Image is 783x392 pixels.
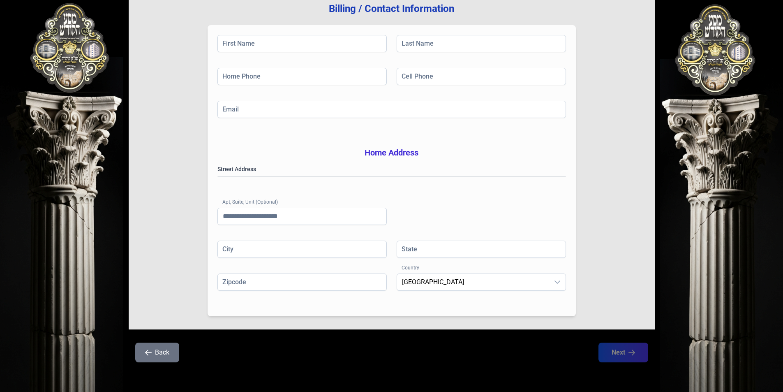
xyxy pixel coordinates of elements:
[397,274,549,290] span: United States
[217,147,566,158] h3: Home Address
[135,343,179,362] button: Back
[549,274,566,290] div: dropdown trigger
[142,2,642,15] h3: Billing / Contact Information
[217,165,566,173] label: Street Address
[598,343,648,362] button: Next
